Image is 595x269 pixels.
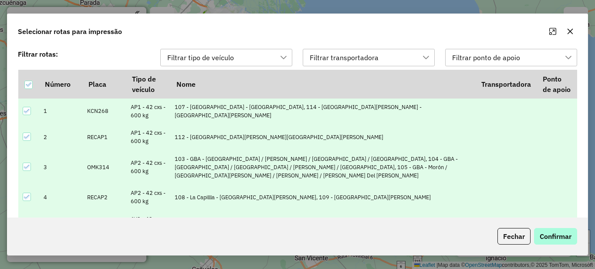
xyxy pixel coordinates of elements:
strong: Filtrar rotas: [18,50,58,58]
td: 107 - [GEOGRAPHIC_DATA] - [GEOGRAPHIC_DATA], 114 - [GEOGRAPHIC_DATA][PERSON_NAME] - [GEOGRAPHIC_D... [170,99,475,124]
td: 112 - [GEOGRAPHIC_DATA][PERSON_NAME][GEOGRAPHIC_DATA][PERSON_NAME] [170,124,475,150]
td: AP2 - 42 cxs - 600 kg [126,150,170,184]
td: AP1 - 42 cxs - 600 kg [126,99,170,124]
td: 3 [39,150,82,184]
td: KCN268 [82,99,126,124]
div: Filtrar tipo de veículo [164,49,237,66]
td: RECAV3 [82,210,126,236]
td: AV3 - 42 cxs - 600 kg [126,210,170,236]
th: Ponto de apoio [537,70,577,99]
td: AP1 - 42 cxs - 600 kg [126,124,170,150]
span: Selecionar rotas para impressão [18,26,122,37]
td: 108 - La Capillla - [GEOGRAPHIC_DATA][PERSON_NAME], 109 - [GEOGRAPHIC_DATA][PERSON_NAME] [170,184,475,210]
th: Tipo de veículo [126,70,170,99]
td: 1 [39,99,82,124]
td: RECAP2 [82,184,126,210]
button: Fechar [497,228,531,245]
button: Maximize [546,24,560,38]
div: Filtrar ponto de apoio [449,49,523,66]
button: Confirmar [534,228,577,245]
td: 5 [39,210,82,236]
th: Placa [82,70,126,99]
td: RECAP1 [82,124,126,150]
div: Filtrar transportadora [307,49,382,66]
td: 103 - GBA - [GEOGRAPHIC_DATA] / [PERSON_NAME] / [GEOGRAPHIC_DATA] / [GEOGRAPHIC_DATA], 104 - GBA ... [170,150,475,184]
th: Nome [170,70,475,99]
td: OMK314 [82,150,126,184]
td: 2 [39,124,82,150]
th: Número [39,70,82,99]
td: AP2 - 42 cxs - 600 kg [126,184,170,210]
td: 115 - [GEOGRAPHIC_DATA][PERSON_NAME] [170,210,475,236]
td: 4 [39,184,82,210]
th: Transportadora [475,70,537,99]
